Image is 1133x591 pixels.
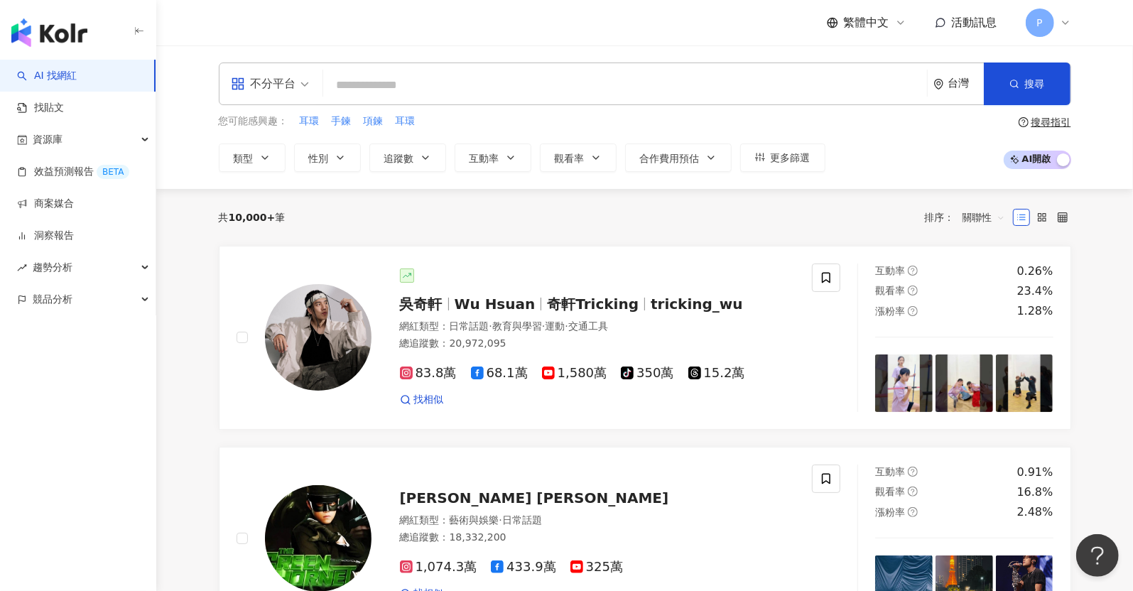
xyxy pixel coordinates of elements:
span: 更多篩選 [771,152,811,163]
span: 15.2萬 [688,366,745,381]
span: 1,074.3萬 [400,560,477,575]
img: post-image [996,354,1053,412]
div: 總追蹤數 ： 20,972,095 [400,337,796,351]
span: 耳環 [300,114,320,129]
button: 類型 [219,143,286,172]
span: question-circle [908,467,918,477]
button: 互動率 [455,143,531,172]
span: 手鍊 [332,114,352,129]
span: P [1036,15,1042,31]
span: question-circle [908,487,918,497]
span: · [489,320,492,332]
div: 總追蹤數 ： 18,332,200 [400,531,796,545]
button: 觀看率 [540,143,617,172]
span: question-circle [908,507,918,517]
span: 項鍊 [364,114,384,129]
span: · [565,320,568,332]
span: question-circle [908,286,918,295]
span: question-circle [1019,117,1029,127]
span: 觀看率 [875,285,905,296]
button: 耳環 [395,114,416,129]
span: 互動率 [470,153,499,164]
div: 不分平台 [231,72,296,95]
div: 搜尋指引 [1031,116,1071,128]
div: 排序： [925,206,1013,229]
span: 觀看率 [875,486,905,497]
a: 找相似 [400,393,444,407]
span: 350萬 [621,366,673,381]
span: 趨勢分析 [33,251,72,283]
span: [PERSON_NAME] [PERSON_NAME] [400,489,669,506]
span: 教育與學習 [492,320,542,332]
span: Wu Hsuan [455,295,536,313]
a: 商案媒合 [17,197,74,211]
span: tricking_wu [651,295,743,313]
span: · [542,320,545,332]
span: rise [17,263,27,273]
div: 網紅類型 ： [400,514,796,528]
div: 台灣 [948,77,984,90]
a: 效益預測報告BETA [17,165,129,179]
span: 奇軒Tricking [547,295,639,313]
span: 合作費用預估 [640,153,700,164]
img: post-image [936,354,993,412]
span: 325萬 [570,560,623,575]
span: question-circle [908,306,918,316]
span: 耳環 [396,114,416,129]
a: searchAI 找網紅 [17,69,77,83]
img: post-image [875,354,933,412]
span: 搜尋 [1025,78,1045,90]
span: 交通工具 [568,320,608,332]
button: 更多篩選 [740,143,825,172]
button: 項鍊 [363,114,384,129]
span: 運動 [545,320,565,332]
div: 網紅類型 ： [400,320,796,334]
span: 活動訊息 [952,16,997,29]
span: 資源庫 [33,124,63,156]
span: 83.8萬 [400,366,457,381]
span: 追蹤數 [384,153,414,164]
span: 性別 [309,153,329,164]
span: 互動率 [875,265,905,276]
button: 合作費用預估 [625,143,732,172]
div: 16.8% [1017,484,1053,500]
span: 68.1萬 [471,366,528,381]
span: 日常話題 [502,514,542,526]
iframe: Help Scout Beacon - Open [1076,534,1119,577]
a: KOL Avatar吳奇軒Wu Hsuan奇軒Trickingtricking_wu網紅類型：日常話題·教育與學習·運動·交通工具總追蹤數：20,972,09583.8萬68.1萬1,580萬3... [219,246,1071,430]
span: 吳奇軒 [400,295,443,313]
div: 0.91% [1017,465,1053,480]
span: 找相似 [414,393,444,407]
span: 觀看率 [555,153,585,164]
span: question-circle [908,266,918,276]
span: 關聯性 [963,206,1005,229]
span: 競品分析 [33,283,72,315]
a: 找貼文 [17,101,64,115]
span: 類型 [234,153,254,164]
span: environment [933,79,944,90]
div: 2.48% [1017,504,1053,520]
span: appstore [231,77,245,91]
span: 漲粉率 [875,506,905,518]
button: 手鍊 [331,114,352,129]
span: 藝術與娛樂 [450,514,499,526]
img: logo [11,18,87,47]
span: 433.9萬 [491,560,556,575]
div: 0.26% [1017,264,1053,279]
button: 耳環 [299,114,320,129]
span: 互動率 [875,466,905,477]
button: 搜尋 [984,63,1070,105]
span: · [499,514,502,526]
span: 您可能感興趣： [219,114,288,129]
div: 23.4% [1017,283,1053,299]
span: 10,000+ [229,212,276,223]
span: 日常話題 [450,320,489,332]
span: 繁體中文 [844,15,889,31]
div: 1.28% [1017,303,1053,319]
button: 性別 [294,143,361,172]
span: 1,580萬 [542,366,607,381]
div: 共 筆 [219,212,286,223]
button: 追蹤數 [369,143,446,172]
a: 洞察報告 [17,229,74,243]
img: KOL Avatar [265,284,372,391]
